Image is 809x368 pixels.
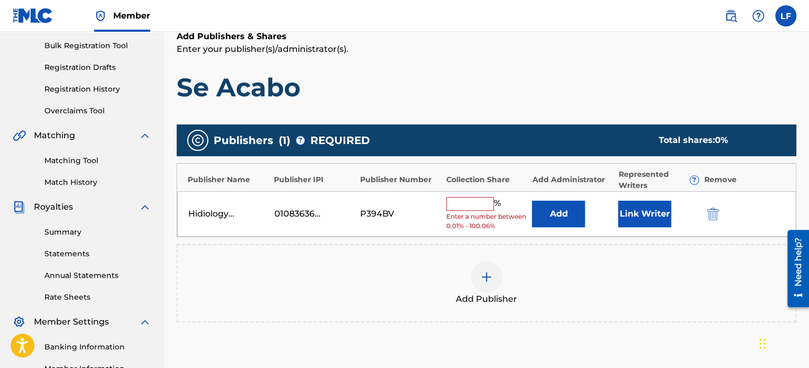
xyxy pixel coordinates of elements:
h6: Add Publishers & Shares [177,30,796,43]
p: Enter your publisher(s)/administrator(s). [177,43,796,56]
span: Matching [34,129,75,142]
span: % [494,197,503,211]
div: Publisher Name [188,174,269,185]
a: Statements [44,248,151,259]
iframe: Chat Widget [756,317,809,368]
img: publishers [191,134,204,147]
div: Add Administrator [532,174,613,185]
span: Publishers [214,132,273,148]
span: Enter a number between 0.01% - 100.06% [446,212,527,231]
div: Total shares: [659,134,775,147]
span: Member [113,10,150,22]
div: User Menu [775,5,796,26]
img: help [752,10,765,22]
a: Matching Tool [44,155,151,166]
a: Overclaims Tool [44,105,151,116]
a: Annual Statements [44,270,151,281]
a: Public Search [720,5,741,26]
span: 0 % [715,135,728,145]
a: Registration History [44,84,151,95]
img: Royalties [13,201,25,213]
div: Drag [759,328,766,360]
span: Add Publisher [456,293,517,306]
div: Publisher Number [360,174,441,185]
div: Remove [704,174,785,185]
span: ? [296,136,305,145]
span: ( 1 ) [279,132,290,148]
img: MLC Logo [13,8,53,23]
button: Add [532,201,585,227]
a: Banking Information [44,342,151,353]
div: Collection Share [446,174,527,185]
img: search [724,10,737,22]
img: expand [139,201,151,213]
iframe: Resource Center [779,226,809,311]
a: Bulk Registration Tool [44,40,151,51]
span: REQUIRED [310,132,370,148]
a: Summary [44,227,151,238]
img: Top Rightsholder [94,10,107,22]
a: Match History [44,177,151,188]
a: Registration Drafts [44,62,151,73]
span: Royalties [34,201,73,213]
button: Link Writer [618,201,671,227]
img: 12a2ab48e56ec057fbd8.svg [707,208,719,220]
div: Publisher IPI [274,174,355,185]
span: ? [690,176,698,184]
img: expand [139,316,151,328]
span: Member Settings [34,316,109,328]
div: Represented Writers [618,169,699,191]
div: Help [748,5,769,26]
img: add [480,271,493,283]
img: Matching [13,129,26,142]
img: Member Settings [13,316,25,328]
h1: Se Acabo [177,71,796,103]
a: Rate Sheets [44,292,151,303]
img: expand [139,129,151,142]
